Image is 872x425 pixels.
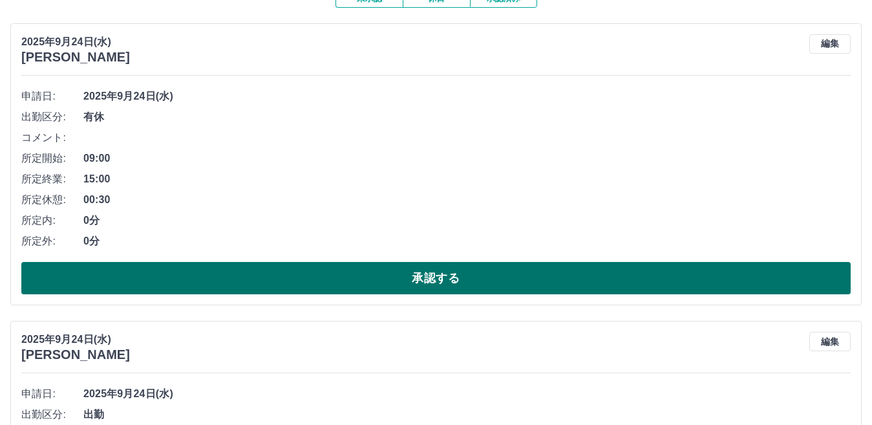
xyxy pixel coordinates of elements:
[21,109,83,125] span: 出勤区分:
[21,50,130,65] h3: [PERSON_NAME]
[21,332,130,347] p: 2025年9月24日(水)
[21,130,83,146] span: コメント:
[21,407,83,422] span: 出勤区分:
[83,89,851,104] span: 2025年9月24日(水)
[83,386,851,402] span: 2025年9月24日(水)
[83,234,851,249] span: 0分
[21,151,83,166] span: 所定開始:
[21,386,83,402] span: 申請日:
[83,192,851,208] span: 00:30
[809,34,851,54] button: 編集
[83,407,851,422] span: 出勤
[21,171,83,187] span: 所定終業:
[83,109,851,125] span: 有休
[21,89,83,104] span: 申請日:
[21,213,83,228] span: 所定内:
[83,171,851,187] span: 15:00
[21,192,83,208] span: 所定休憩:
[21,347,130,362] h3: [PERSON_NAME]
[83,213,851,228] span: 0分
[21,34,130,50] p: 2025年9月24日(水)
[809,332,851,351] button: 編集
[21,262,851,294] button: 承認する
[83,151,851,166] span: 09:00
[21,234,83,249] span: 所定外:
